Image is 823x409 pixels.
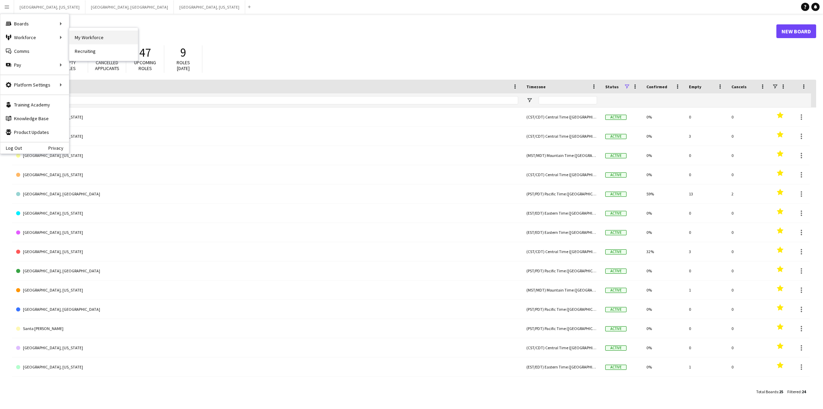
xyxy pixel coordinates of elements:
div: 0 [685,261,727,280]
span: Active [605,345,627,351]
div: (CST/CDT) Central Time ([GEOGRAPHIC_DATA] & [GEOGRAPHIC_DATA]) [522,242,601,261]
a: Comms [0,44,69,58]
div: 0 [727,338,770,357]
div: 0 [685,165,727,184]
span: Timezone [526,84,546,89]
div: 0 [727,107,770,126]
div: 1 [685,357,727,376]
div: 0 [727,223,770,242]
a: Privacy [48,145,69,151]
span: Status [605,84,619,89]
a: New Board [776,24,816,38]
div: (MST/MDT) Mountain Time ([GEOGRAPHIC_DATA] & [GEOGRAPHIC_DATA]) [522,281,601,299]
button: [GEOGRAPHIC_DATA], [US_STATE] [174,0,245,14]
span: Cancels [731,84,747,89]
span: 25 [779,389,783,394]
div: (CST/CDT) Central Time ([GEOGRAPHIC_DATA] & [GEOGRAPHIC_DATA]) [522,338,601,357]
div: 0% [642,165,685,184]
div: 0% [642,357,685,376]
div: (CST/CDT) Central Time ([GEOGRAPHIC_DATA] & [GEOGRAPHIC_DATA]) [522,127,601,146]
a: [GEOGRAPHIC_DATA], [US_STATE] [16,146,518,165]
span: Active [605,153,627,158]
div: 0 [685,319,727,338]
span: Active [605,269,627,274]
a: Recruiting [69,44,138,58]
div: Workforce [0,31,69,44]
div: 0 [685,204,727,223]
div: 0 [727,204,770,223]
input: Board name Filter Input [28,96,518,104]
div: (PST/PDT) Pacific Time ([GEOGRAPHIC_DATA] & [GEOGRAPHIC_DATA]) [522,377,601,396]
span: 9 [180,45,186,60]
span: Confirmed [646,84,667,89]
div: 0% [642,377,685,396]
span: Total Boards [756,389,778,394]
div: 0 [727,319,770,338]
span: Active [605,230,627,235]
div: 0% [642,146,685,165]
div: Platform Settings [0,78,69,92]
div: 0 [727,146,770,165]
a: [GEOGRAPHIC_DATA], [US_STATE] [16,338,518,357]
span: Empty [689,84,701,89]
div: 0% [642,281,685,299]
div: (PST/PDT) Pacific Time ([GEOGRAPHIC_DATA] & [GEOGRAPHIC_DATA]) [522,261,601,280]
a: [GEOGRAPHIC_DATA], [US_STATE] [16,127,518,146]
a: Knowledge Base [0,112,69,125]
a: [GEOGRAPHIC_DATA], [US_STATE] [16,281,518,300]
a: [GEOGRAPHIC_DATA], [GEOGRAPHIC_DATA] [16,261,518,281]
span: Active [605,365,627,370]
div: 0% [642,319,685,338]
div: Pay [0,58,69,72]
div: 0 [727,242,770,261]
div: 2 [727,184,770,203]
div: 0% [642,223,685,242]
div: 0% [642,107,685,126]
div: Boards [0,17,69,31]
span: Active [605,172,627,178]
a: Product Updates [0,125,69,139]
div: (EST/EDT) Eastern Time ([GEOGRAPHIC_DATA] & [GEOGRAPHIC_DATA]) [522,223,601,242]
div: (EST/EDT) Eastern Time ([GEOGRAPHIC_DATA] & [GEOGRAPHIC_DATA]) [522,357,601,376]
div: 3 [685,242,727,261]
div: 1 [685,281,727,299]
a: Log Out [0,145,22,151]
input: Timezone Filter Input [539,96,597,104]
div: 0% [642,261,685,280]
div: 0% [642,127,685,146]
span: Cancelled applicants [95,59,119,71]
span: Active [605,288,627,293]
div: 0 [685,223,727,242]
div: 0 [727,261,770,280]
a: [GEOGRAPHIC_DATA], [US_STATE] [16,204,518,223]
span: Active [605,326,627,331]
div: (EST/EDT) Eastern Time ([GEOGRAPHIC_DATA] & [GEOGRAPHIC_DATA]) [522,204,601,223]
a: [GEOGRAPHIC_DATA], [GEOGRAPHIC_DATA] [16,377,518,396]
div: 0 [685,300,727,319]
a: [GEOGRAPHIC_DATA], [US_STATE] [16,357,518,377]
a: [GEOGRAPHIC_DATA], [GEOGRAPHIC_DATA] [16,184,518,204]
div: 0 [727,357,770,376]
div: : [756,385,783,398]
a: Santa [PERSON_NAME] [16,319,518,338]
button: Open Filter Menu [526,97,533,103]
div: 0 [727,300,770,319]
div: 0 [685,377,727,396]
div: 0 [727,127,770,146]
div: 0% [642,204,685,223]
span: Upcoming roles [134,59,156,71]
a: [GEOGRAPHIC_DATA], [US_STATE] [16,165,518,184]
div: 32% [642,242,685,261]
a: [GEOGRAPHIC_DATA], [US_STATE] [16,223,518,242]
div: 0% [642,300,685,319]
div: 0 [685,338,727,357]
h1: Boards [12,26,776,36]
button: [GEOGRAPHIC_DATA], [US_STATE] [14,0,85,14]
span: Filtered [787,389,801,394]
div: : [787,385,806,398]
div: (PST/PDT) Pacific Time ([GEOGRAPHIC_DATA] & [GEOGRAPHIC_DATA]) [522,319,601,338]
a: My Workforce [69,31,138,44]
a: [GEOGRAPHIC_DATA], [US_STATE] [16,242,518,261]
div: (PST/PDT) Pacific Time ([GEOGRAPHIC_DATA] & [GEOGRAPHIC_DATA]) [522,184,601,203]
span: Active [605,134,627,139]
